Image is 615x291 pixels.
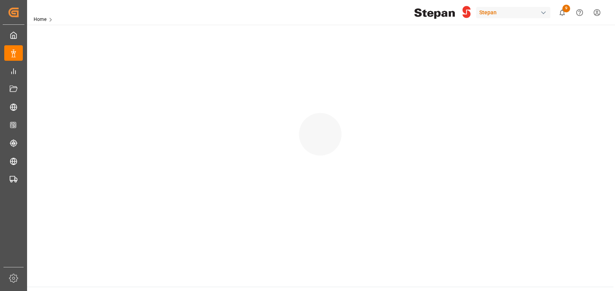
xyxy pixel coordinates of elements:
[571,4,588,21] button: Help Center
[34,17,46,22] a: Home
[562,5,570,12] span: 9
[553,4,571,21] button: show 9 new notifications
[476,5,553,20] button: Stepan
[414,6,471,19] img: Stepan_Company_logo.svg.png_1713531530.png
[476,7,550,18] div: Stepan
